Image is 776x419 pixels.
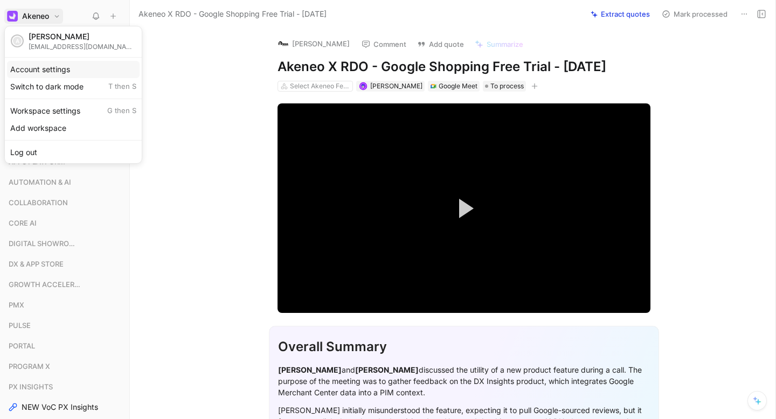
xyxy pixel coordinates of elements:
div: Switch to dark mode [7,78,140,95]
div: AkeneoAkeneo [4,26,142,164]
span: T then S [108,82,136,92]
div: Add workspace [7,120,140,137]
div: Account settings [7,61,140,78]
div: [PERSON_NAME] [29,32,136,41]
div: Log out [7,144,140,161]
div: [EMAIL_ADDRESS][DOMAIN_NAME] [29,43,136,51]
div: A [12,36,23,46]
div: Workspace settings [7,102,140,120]
span: G then S [107,106,136,116]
